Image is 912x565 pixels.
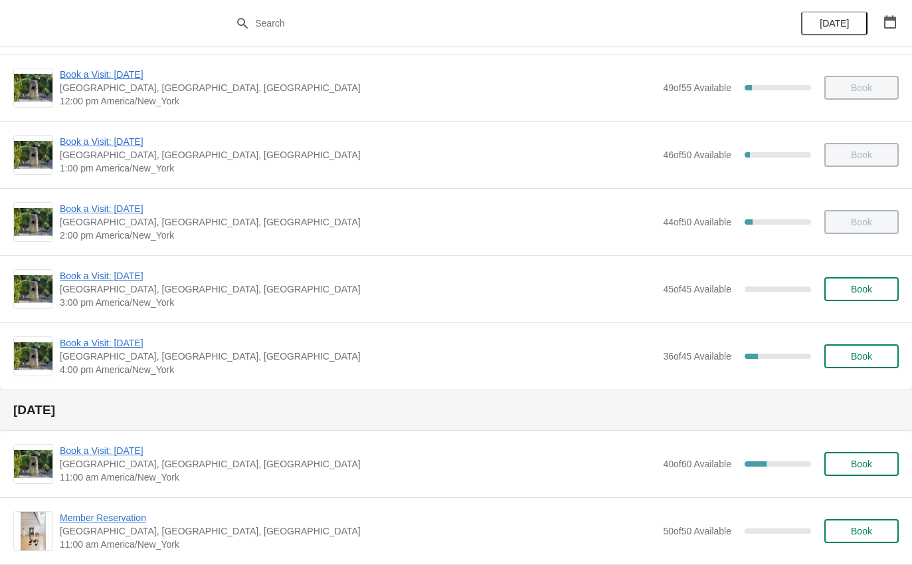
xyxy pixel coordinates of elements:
span: Book [851,351,872,362]
span: [GEOGRAPHIC_DATA], [GEOGRAPHIC_DATA], [GEOGRAPHIC_DATA] [60,524,656,538]
span: 11:00 am America/New_York [60,471,656,484]
span: Book [851,284,872,294]
span: 49 of 55 Available [663,82,731,93]
span: Book [851,526,872,536]
span: 40 of 60 Available [663,459,731,469]
span: Book [851,459,872,469]
button: [DATE] [801,11,867,35]
span: 45 of 45 Available [663,284,731,294]
img: Book a Visit: August 2025 | The Noguchi Museum, 33rd Road, Queens, NY, USA | 1:00 pm America/New_... [14,141,52,169]
img: Book a Visit: August 2025 | The Noguchi Museum, 33rd Road, Queens, NY, USA | 4:00 pm America/New_... [14,342,52,370]
span: [GEOGRAPHIC_DATA], [GEOGRAPHIC_DATA], [GEOGRAPHIC_DATA] [60,148,656,162]
span: Book a Visit: [DATE] [60,269,656,282]
span: 3:00 pm America/New_York [60,296,656,309]
span: Book a Visit: [DATE] [60,135,656,148]
img: Book a Visit: August 2025 | The Noguchi Museum, 33rd Road, Queens, NY, USA | 12:00 pm America/New... [14,74,52,102]
span: Book a Visit: [DATE] [60,202,656,215]
button: Book [824,452,899,476]
span: [GEOGRAPHIC_DATA], [GEOGRAPHIC_DATA], [GEOGRAPHIC_DATA] [60,282,656,296]
span: [GEOGRAPHIC_DATA], [GEOGRAPHIC_DATA], [GEOGRAPHIC_DATA] [60,81,656,94]
button: Book [824,344,899,368]
span: [GEOGRAPHIC_DATA], [GEOGRAPHIC_DATA], [GEOGRAPHIC_DATA] [60,350,656,363]
img: Book a Visit: August 2025 | The Noguchi Museum, 33rd Road, Queens, NY, USA | 3:00 pm America/New_... [14,275,52,303]
span: [GEOGRAPHIC_DATA], [GEOGRAPHIC_DATA], [GEOGRAPHIC_DATA] [60,457,656,471]
span: 46 of 50 Available [663,150,731,160]
span: 1:00 pm America/New_York [60,162,656,175]
img: Member Reservation | The Noguchi Museum, 33rd Road, Queens, NY, USA | 11:00 am America/New_York [21,512,46,550]
img: Book a Visit: August 2025 | The Noguchi Museum, 33rd Road, Queens, NY, USA | 2:00 pm America/New_... [14,208,52,236]
span: 44 of 50 Available [663,217,731,227]
span: 36 of 45 Available [663,351,731,362]
span: Member Reservation [60,511,656,524]
img: Book a Visit: August 2025 | The Noguchi Museum, 33rd Road, Queens, NY, USA | 11:00 am America/New... [14,450,52,478]
button: Book [824,277,899,301]
span: 12:00 pm America/New_York [60,94,656,108]
button: Book [824,519,899,543]
span: Book a Visit: [DATE] [60,444,656,457]
h2: [DATE] [13,403,899,417]
span: Book a Visit: [DATE] [60,336,656,350]
span: 2:00 pm America/New_York [60,229,656,242]
input: Search [254,11,684,35]
span: 11:00 am America/New_York [60,538,656,551]
span: [GEOGRAPHIC_DATA], [GEOGRAPHIC_DATA], [GEOGRAPHIC_DATA] [60,215,656,229]
span: Book a Visit: [DATE] [60,68,656,81]
span: [DATE] [820,18,849,29]
span: 50 of 50 Available [663,526,731,536]
span: 4:00 pm America/New_York [60,363,656,376]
